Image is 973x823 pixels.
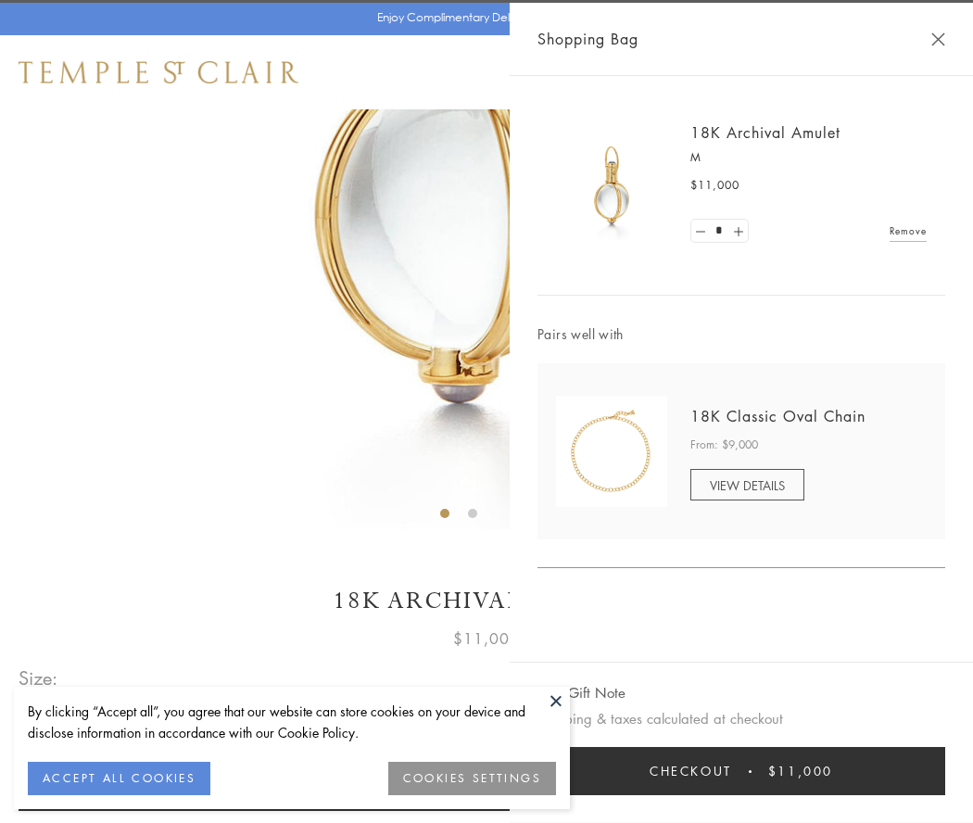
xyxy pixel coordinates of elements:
[690,436,758,454] span: From: $9,000
[710,476,785,494] span: VIEW DETAILS
[537,707,945,730] p: Shipping & taxes calculated at checkout
[556,396,667,507] img: N88865-OV18
[537,681,625,704] button: Add Gift Note
[377,8,588,27] p: Enjoy Complimentary Delivery & Returns
[19,61,298,83] img: Temple St. Clair
[28,701,556,743] div: By clicking “Accept all”, you agree that our website can store cookies on your device and disclos...
[691,220,710,243] a: Set quantity to 0
[768,761,833,781] span: $11,000
[690,176,739,195] span: $11,000
[537,747,945,795] button: Checkout $11,000
[388,762,556,795] button: COOKIES SETTINGS
[931,32,945,46] button: Close Shopping Bag
[690,469,804,500] a: VIEW DETAILS
[19,585,954,617] h1: 18K Archival Amulet
[537,323,945,345] span: Pairs well with
[890,221,927,241] a: Remove
[728,220,747,243] a: Set quantity to 2
[19,663,59,693] span: Size:
[650,761,732,781] span: Checkout
[690,122,840,143] a: 18K Archival Amulet
[537,27,638,51] span: Shopping Bag
[556,130,667,241] img: 18K Archival Amulet
[28,762,210,795] button: ACCEPT ALL COOKIES
[453,627,520,651] span: $11,000
[690,148,927,167] p: M
[690,406,866,426] a: 18K Classic Oval Chain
